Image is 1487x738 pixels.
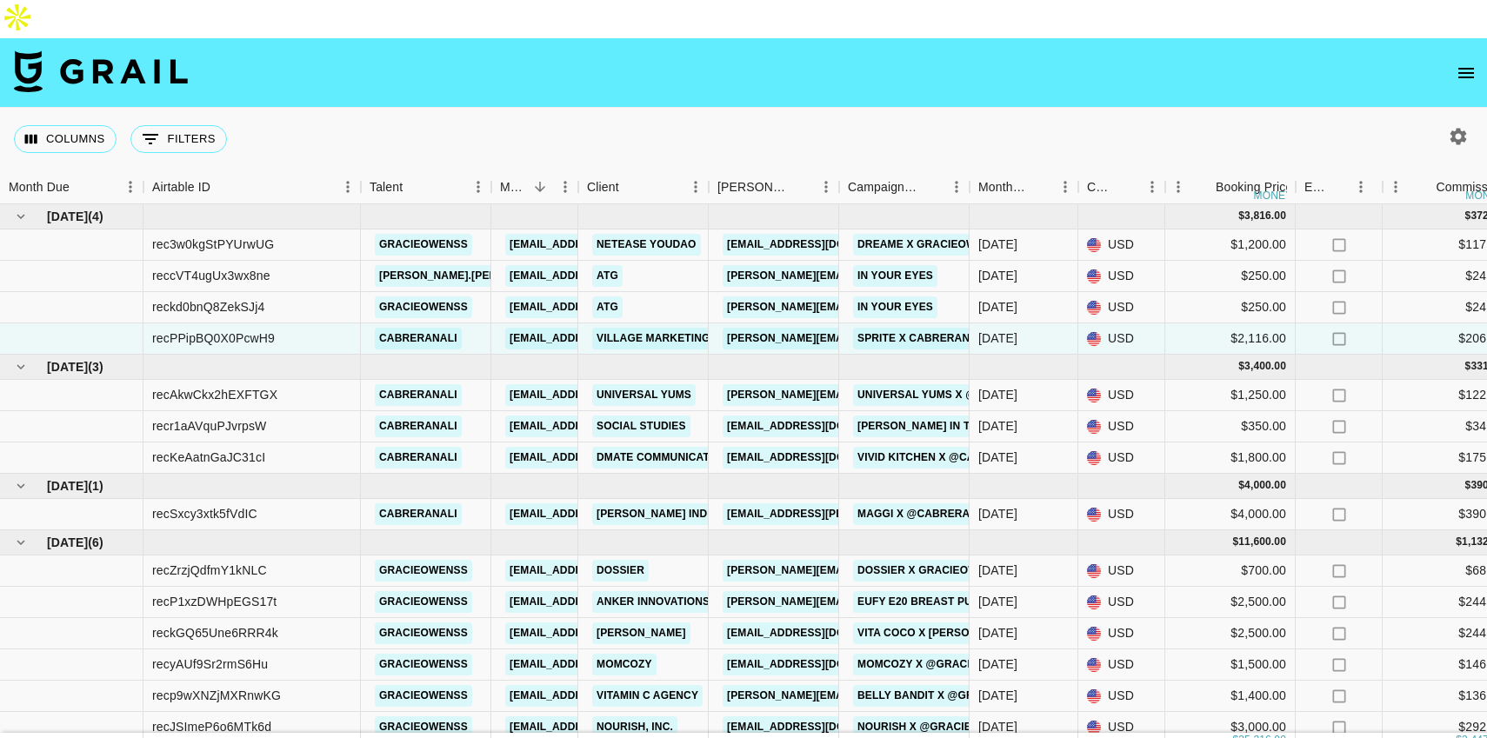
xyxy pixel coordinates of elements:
button: Show filters [130,125,227,153]
button: Menu [335,174,361,200]
a: Vita Coco x [PERSON_NAME] [853,622,1022,644]
a: DMATE Communications [592,447,740,469]
a: [EMAIL_ADDRESS][PERSON_NAME][DOMAIN_NAME] [505,265,789,287]
a: [PERSON_NAME] in the Box x Sour Patch Kids [853,416,1125,437]
span: [DATE] [47,477,88,495]
a: cabreranali [375,503,462,525]
div: $1,250.00 [1165,380,1296,411]
div: Campaign (Type) [848,170,919,204]
button: open drawer [1449,56,1484,90]
div: Currency [1078,170,1165,204]
div: Campaign (Type) [839,170,970,204]
button: Menu [1052,174,1078,200]
a: [PERSON_NAME][EMAIL_ADDRESS][PERSON_NAME][PERSON_NAME][DOMAIN_NAME] [723,591,1184,613]
a: [EMAIL_ADDRESS][PERSON_NAME][DOMAIN_NAME] [505,716,789,738]
a: [EMAIL_ADDRESS][PERSON_NAME][DOMAIN_NAME] [505,416,789,437]
a: gracieowenss [375,296,472,318]
a: Nourish x @GracieOwenss [853,716,1023,738]
span: [DATE] [47,358,88,376]
div: $4,000.00 [1165,499,1296,530]
a: [EMAIL_ADDRESS][DOMAIN_NAME] [723,447,917,469]
div: USD [1078,229,1165,261]
div: $350.00 [1165,411,1296,442]
a: Dossier x Gracieowenss [853,560,1011,582]
button: Menu [683,174,709,200]
a: gracieowenss [375,654,472,675]
button: Sort [1115,175,1139,199]
button: Sort [70,175,94,199]
div: Manager [491,170,578,204]
div: $1,800.00 [1165,442,1296,474]
div: May '25 [978,298,1017,316]
div: $ [1465,209,1471,223]
div: Airtable ID [143,170,361,204]
button: Sort [619,175,643,199]
div: $2,500.00 [1165,587,1296,618]
a: Dossier [592,560,649,582]
a: [PERSON_NAME][EMAIL_ADDRESS][DOMAIN_NAME] [723,560,1006,582]
span: [DATE] [47,208,88,225]
a: [PERSON_NAME][EMAIL_ADDRESS][DOMAIN_NAME] [723,685,1006,707]
button: hide children [9,530,33,555]
a: gracieowenss [375,685,472,707]
div: [PERSON_NAME] [717,170,789,204]
a: [PERSON_NAME] INDUSTRIES LLC [592,503,782,525]
a: IN YOUR EYES [853,265,937,287]
a: gracieowenss [375,622,472,644]
div: Month Due [978,170,1028,204]
a: NetEase YouDao [592,234,701,256]
a: Universal Yums [592,384,696,406]
div: Aug '25 [978,655,1017,673]
button: hide children [9,474,33,498]
a: gracieowenss [375,716,472,738]
a: Momcozy x @Gracieowenss [853,654,1029,675]
a: Sprite x cabreranali Short Form Video [853,328,1102,349]
button: Select columns [14,125,117,153]
div: Aug '25 [978,687,1017,704]
button: Menu [1383,174,1409,200]
a: cabreranali [375,384,462,406]
a: [PERSON_NAME][EMAIL_ADDRESS][DOMAIN_NAME] [723,265,1006,287]
div: USD [1078,292,1165,323]
div: recp9wXNZjMXRnwKG [152,687,281,704]
a: ATG [592,265,623,287]
a: Social Studies [592,416,690,437]
a: [PERSON_NAME][EMAIL_ADDRESS][DOMAIN_NAME] [723,384,1006,406]
a: VIVID KITCHEN x @cabreranali [853,447,1042,469]
span: ( 1 ) [88,477,103,495]
div: Currency [1087,170,1115,204]
a: Village Marketing [592,328,715,349]
div: 3,816.00 [1244,209,1286,223]
div: USD [1078,587,1165,618]
div: Client [587,170,619,204]
button: Menu [944,174,970,200]
div: Jun '25 [978,449,1017,466]
a: [EMAIL_ADDRESS][DOMAIN_NAME] [723,234,917,256]
span: ( 6 ) [88,534,103,551]
a: [EMAIL_ADDRESS][DOMAIN_NAME] [723,716,917,738]
a: [EMAIL_ADDRESS][PERSON_NAME][DOMAIN_NAME] [505,560,789,582]
div: $250.00 [1165,292,1296,323]
button: Sort [919,175,944,199]
div: Aug '25 [978,593,1017,610]
div: USD [1078,681,1165,712]
button: Menu [1348,174,1374,200]
div: Jun '25 [978,386,1017,403]
a: Maggi x @cabreranali [853,503,999,525]
div: $ [1465,359,1471,374]
div: Booker [709,170,839,204]
a: [EMAIL_ADDRESS][PERSON_NAME][DOMAIN_NAME] [505,447,789,469]
div: recr1aAVquPJvrpsW [152,417,266,435]
a: [PERSON_NAME][EMAIL_ADDRESS][PERSON_NAME][DOMAIN_NAME] [723,328,1096,349]
div: USD [1078,499,1165,530]
div: Aug '25 [978,624,1017,642]
div: $250.00 [1165,261,1296,292]
div: recPPipBQ0X0PcwH9 [152,329,275,347]
div: $1,200.00 [1165,229,1296,261]
div: recAkwCkx2hEXFTGX [152,386,277,403]
div: $700.00 [1165,555,1296,587]
div: $2,500.00 [1165,618,1296,649]
a: [EMAIL_ADDRESS][PERSON_NAME][DOMAIN_NAME] [505,328,789,349]
div: Jul '25 [978,505,1017,522]
a: Vitamin C Agency [592,685,703,707]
